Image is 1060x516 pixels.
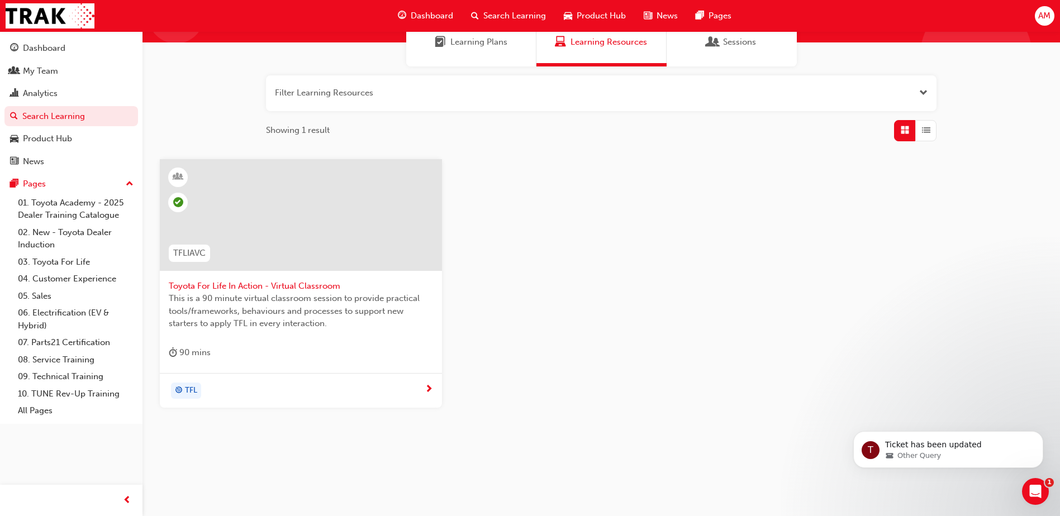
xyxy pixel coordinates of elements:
[571,36,647,49] span: Learning Resources
[13,304,138,334] a: 06. Electrification (EV & Hybrid)
[13,288,138,305] a: 05. Sales
[4,38,138,59] a: Dashboard
[4,174,138,194] button: Pages
[13,385,138,403] a: 10. TUNE Rev-Up Training
[398,9,406,23] span: guage-icon
[687,4,740,27] a: pages-iconPages
[1035,6,1054,26] button: AM
[4,61,138,82] a: My Team
[23,65,58,78] div: My Team
[667,18,797,66] a: SessionsSessions
[174,170,182,184] span: learningResourceType_INSTRUCTOR_LED-icon
[6,3,94,28] img: Trak
[13,368,138,385] a: 09. Technical Training
[555,4,635,27] a: car-iconProduct Hub
[10,112,18,122] span: search-icon
[169,292,433,330] span: This is a 90 minute virtual classroom session to provide practical tools/frameworks, behaviours a...
[406,18,536,66] a: Learning PlansLearning Plans
[173,247,206,260] span: TFLIAVC
[23,155,44,168] div: News
[10,89,18,99] span: chart-icon
[173,197,183,207] span: learningRecordVerb_ATTEND-icon
[13,224,138,254] a: 02. New - Toyota Dealer Induction
[657,9,678,22] span: News
[23,87,58,100] div: Analytics
[13,194,138,224] a: 01. Toyota Academy - 2025 Dealer Training Catalogue
[160,159,442,408] a: TFLIAVCToyota For Life In Action - Virtual ClassroomThis is a 90 minute virtual classroom session...
[4,83,138,104] a: Analytics
[23,42,65,55] div: Dashboard
[13,402,138,419] a: All Pages
[10,66,18,77] span: people-icon
[644,9,652,23] span: news-icon
[169,280,433,293] span: Toyota For Life In Action - Virtual Classroom
[462,4,555,27] a: search-iconSearch Learning
[471,9,479,23] span: search-icon
[266,124,330,137] span: Showing 1 result
[10,179,18,189] span: pages-icon
[1045,478,1054,487] span: 1
[901,124,909,137] span: Grid
[707,36,719,49] span: Sessions
[922,124,930,137] span: List
[4,36,138,174] button: DashboardMy TeamAnalyticsSearch LearningProduct HubNews
[450,36,507,49] span: Learning Plans
[555,36,566,49] span: Learning Resources
[126,177,134,192] span: up-icon
[425,385,433,395] span: next-icon
[836,408,1060,486] iframe: Intercom notifications message
[1022,478,1049,505] iframe: Intercom live chat
[10,157,18,167] span: news-icon
[1038,9,1051,22] span: AM
[435,36,446,49] span: Learning Plans
[23,178,46,190] div: Pages
[536,18,667,66] a: Learning ResourcesLearning Resources
[411,9,453,22] span: Dashboard
[13,351,138,369] a: 08. Service Training
[13,254,138,271] a: 03. Toyota For Life
[175,384,183,398] span: target-icon
[389,4,462,27] a: guage-iconDashboard
[577,9,626,22] span: Product Hub
[23,132,72,145] div: Product Hub
[13,270,138,288] a: 04. Customer Experience
[10,134,18,144] span: car-icon
[919,87,928,99] button: Open the filter
[564,9,572,23] span: car-icon
[10,44,18,54] span: guage-icon
[635,4,687,27] a: news-iconNews
[169,346,177,360] span: duration-icon
[4,151,138,172] a: News
[4,128,138,149] a: Product Hub
[123,494,131,508] span: prev-icon
[4,106,138,127] a: Search Learning
[13,334,138,351] a: 07. Parts21 Certification
[169,346,211,360] div: 90 mins
[483,9,546,22] span: Search Learning
[709,9,731,22] span: Pages
[185,384,197,397] span: TFL
[723,36,756,49] span: Sessions
[696,9,704,23] span: pages-icon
